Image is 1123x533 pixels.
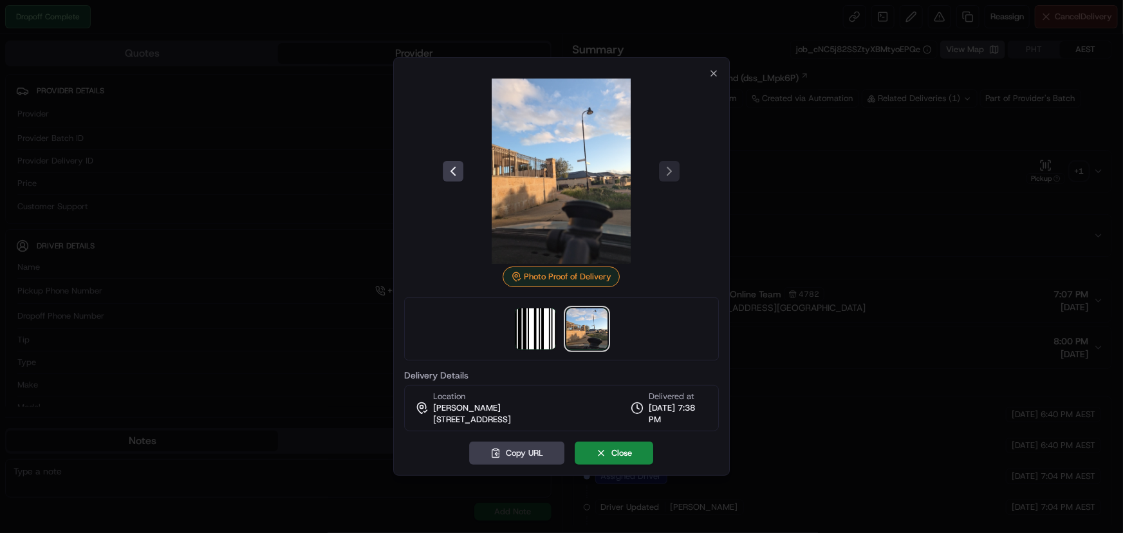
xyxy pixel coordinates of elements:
span: [STREET_ADDRESS] [433,414,511,425]
img: barcode_scan_on_pickup image [515,308,557,350]
label: Delivery Details [404,371,719,380]
div: Photo Proof of Delivery [503,266,620,287]
span: [PERSON_NAME] [433,402,501,414]
button: Copy URL [470,442,565,465]
span: Delivered at [649,391,708,402]
img: photo_proof_of_delivery image [469,79,654,264]
span: Location [433,391,465,402]
img: photo_proof_of_delivery image [567,308,608,350]
span: [DATE] 7:38 PM [649,402,708,425]
button: Close [575,442,654,465]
